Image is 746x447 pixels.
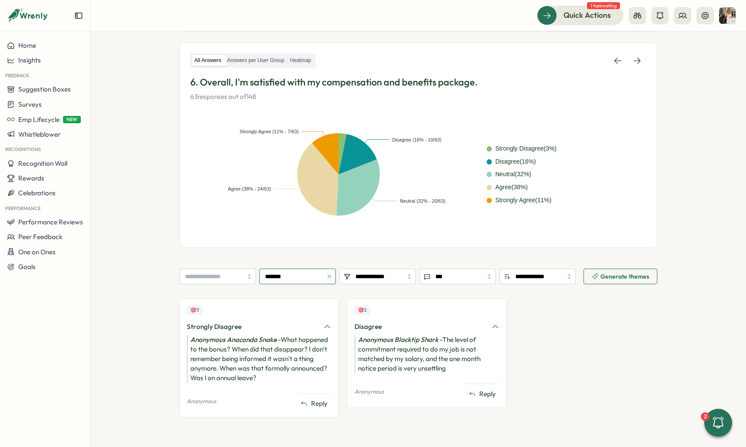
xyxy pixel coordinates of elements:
text: Agree (38% - 24/63) [228,187,271,192]
text: Disagree (16% - 10/63) [392,137,441,142]
span: Rewards [18,174,44,182]
i: Anonymous Anaconda Snake [190,335,277,344]
div: 2 [701,412,710,421]
span: Whistleblower [18,130,60,138]
button: Reply [465,388,499,401]
img: Hannah Saunders [719,7,736,24]
span: Suggestion Boxes [18,85,71,93]
span: Home [18,41,36,49]
span: Peer Feedback [18,233,63,241]
text: Neutral (32% - 20/63) [400,199,445,204]
p: Anonymous [355,388,384,396]
span: Reply [479,389,496,399]
label: All Answers [192,55,224,66]
div: - What happened to the bonus? When did that disappear? I don't remember being informed it wasn't ... [187,335,332,383]
div: Upvotes [187,306,202,315]
span: Reply [311,399,328,408]
span: Recognition Wall [18,159,67,168]
span: Celebrations [18,189,56,197]
p: Anonymous [187,398,216,405]
div: Upvotes [355,306,370,315]
button: 2 [704,409,732,437]
button: Expand sidebar [74,11,83,20]
span: NEW [63,116,81,123]
span: Emp Lifecycle [18,115,60,124]
span: 1 task waiting [587,2,620,9]
div: Neutral ( 32 %) [495,170,531,179]
div: Strongly Agree ( 11 %) [495,196,551,205]
div: Agree ( 38 %) [495,183,528,192]
span: Surveys [18,100,42,108]
div: Strongly Disagree ( 3 %) [495,144,557,154]
span: Performance Reviews [18,218,83,226]
div: - The level of commitment required to do my job is not matched by my salary, and the one month no... [355,335,499,373]
span: Goals [18,263,36,271]
p: 6. Overall, I'm satisfied with my compensation and benefits package. [190,76,647,89]
button: Quick Actions [537,6,623,25]
div: Disagree ( 16 %) [495,157,536,167]
span: Generate themes [600,273,649,279]
span: Insights [18,56,41,64]
text: Strongly Agree (11% - 7/63) [239,129,298,135]
i: Anonymous Blacktip Shark [358,335,438,344]
button: Generate themes [584,269,657,284]
label: Answers per User Group [225,55,287,66]
div: Strongly Disagree [187,322,318,332]
div: Disagree [355,322,486,332]
button: Reply [297,397,331,410]
p: 63 responses out of 148 [190,92,647,102]
label: Heatmap [288,55,314,66]
span: One on Ones [18,248,56,256]
span: Quick Actions [564,10,611,21]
